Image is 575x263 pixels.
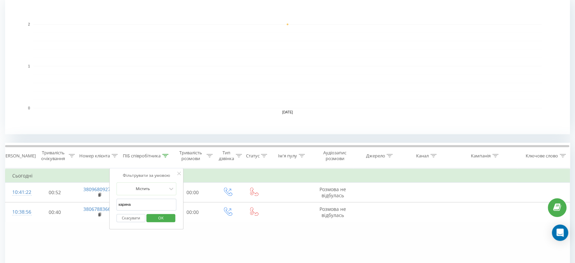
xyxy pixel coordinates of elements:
[146,214,175,222] button: OK
[246,153,259,159] div: Статус
[366,153,385,159] div: Джерело
[83,206,116,212] a: 380678836644
[5,169,570,183] td: Сьогодні
[319,206,346,218] span: Розмова не відбулась
[116,172,176,179] div: Фільтрувати за умовою
[33,183,77,202] td: 00:52
[177,150,205,161] div: Тривалість розмови
[33,202,77,222] td: 00:40
[526,153,558,159] div: Ключове слово
[416,153,429,159] div: Канал
[28,22,30,26] text: 2
[79,153,110,159] div: Номер клієнта
[471,153,491,159] div: Кампанія
[552,225,568,241] div: Open Intercom Messenger
[83,186,116,192] a: 380968092717
[171,202,214,222] td: 00:00
[12,186,26,199] div: 10:41:22
[39,150,67,161] div: Тривалість очікування
[116,199,176,211] input: Введіть значення
[123,153,161,159] div: ПІБ співробітника
[151,213,170,223] span: OK
[319,186,346,199] span: Розмова не відбулась
[12,205,26,219] div: 10:38:56
[1,153,36,159] div: [PERSON_NAME]
[28,106,30,110] text: 0
[116,214,145,222] button: Скасувати
[318,150,352,161] div: Аудіозапис розмови
[278,153,297,159] div: Ім'я пулу
[28,64,30,68] text: 1
[282,110,293,114] text: [DATE]
[219,150,234,161] div: Тип дзвінка
[171,183,214,202] td: 00:00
